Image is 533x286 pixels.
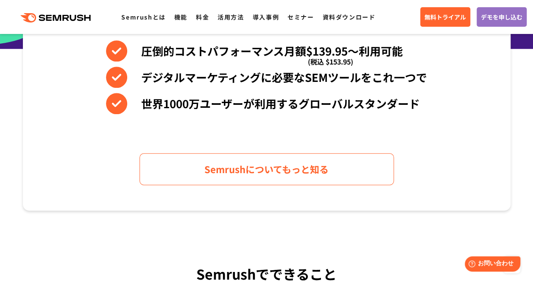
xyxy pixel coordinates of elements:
span: デモを申し込む [481,12,522,22]
li: 世界1000万ユーザーが利用するグローバルスタンダード [106,93,427,114]
a: Semrushについてもっと知る [140,153,394,185]
a: デモを申し込む [477,7,527,27]
li: 圧倒的コストパフォーマンス月額$139.95〜利用可能 [106,40,427,62]
li: デジタルマーケティングに必要なSEMツールをこれ一つで [106,67,427,88]
span: Semrushについてもっと知る [204,162,329,177]
a: 料金 [196,13,209,21]
h3: Semrushでできること [23,262,511,285]
a: 資料ダウンロード [322,13,375,21]
span: (税込 $153.95) [308,51,353,72]
a: Semrushとは [121,13,165,21]
a: 機能 [174,13,187,21]
a: セミナー [287,13,314,21]
span: 無料トライアル [424,12,466,22]
a: 無料トライアル [420,7,470,27]
iframe: Help widget launcher [458,253,524,277]
a: 導入事例 [253,13,279,21]
a: 活用方法 [218,13,244,21]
